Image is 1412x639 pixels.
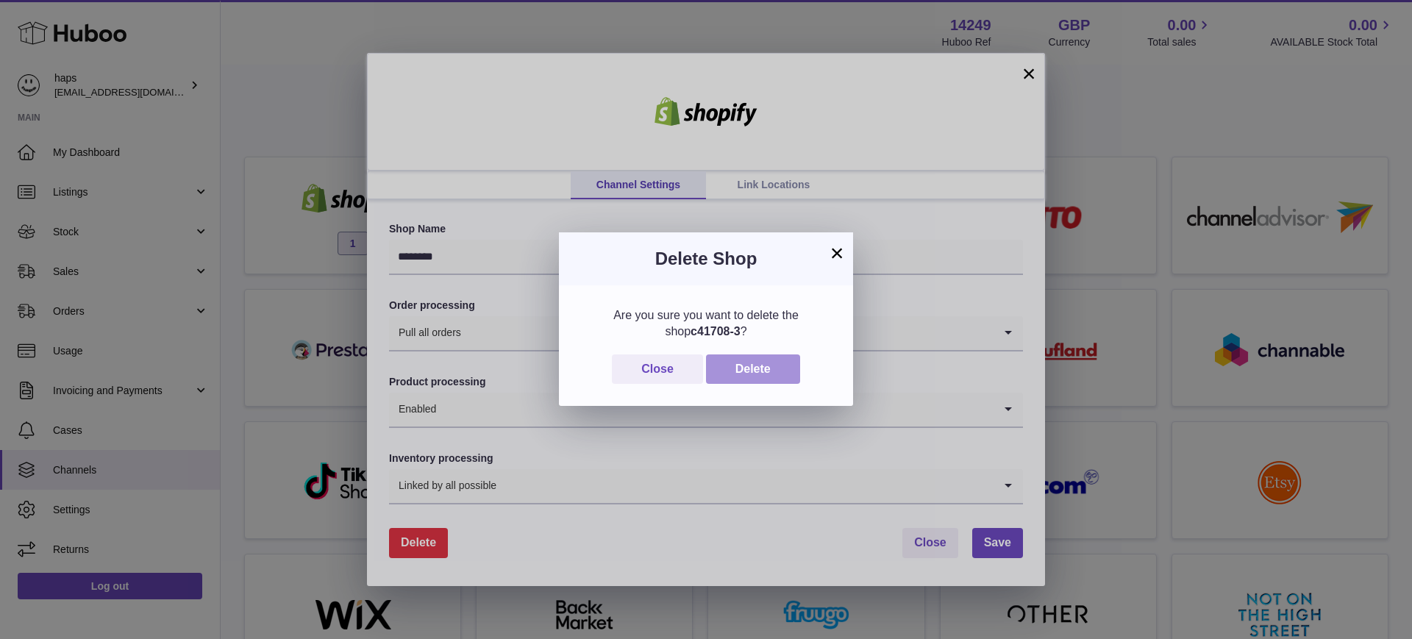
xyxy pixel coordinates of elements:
[612,354,703,385] button: Close
[581,247,831,271] h3: Delete Shop
[691,325,741,338] b: c41708-3
[581,307,831,339] div: Are you sure you want to delete the shop ?
[706,354,800,385] button: Delete
[828,244,846,262] button: ×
